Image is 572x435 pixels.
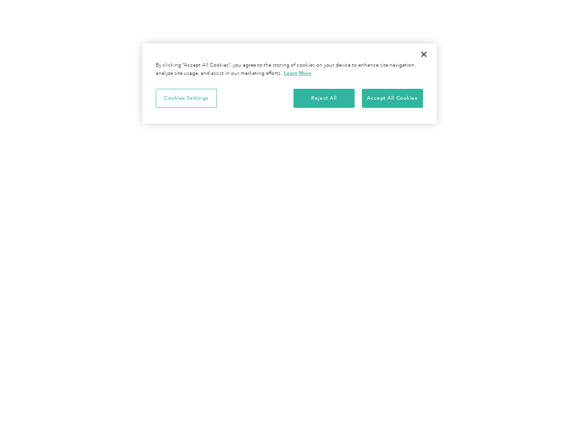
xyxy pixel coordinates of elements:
button: Accept All Cookies [362,89,423,108]
div: Privacy [142,43,437,124]
div: By clicking “Accept All Cookies”, you agree to the storing of cookies on your device to enhance s... [156,62,423,77]
button: Cookies Settings [156,89,217,108]
button: Close [414,44,434,64]
a: More information about your privacy, opens in a new tab [284,70,312,76]
div: Cookie banner [142,43,437,124]
button: Reject All [293,89,355,108]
